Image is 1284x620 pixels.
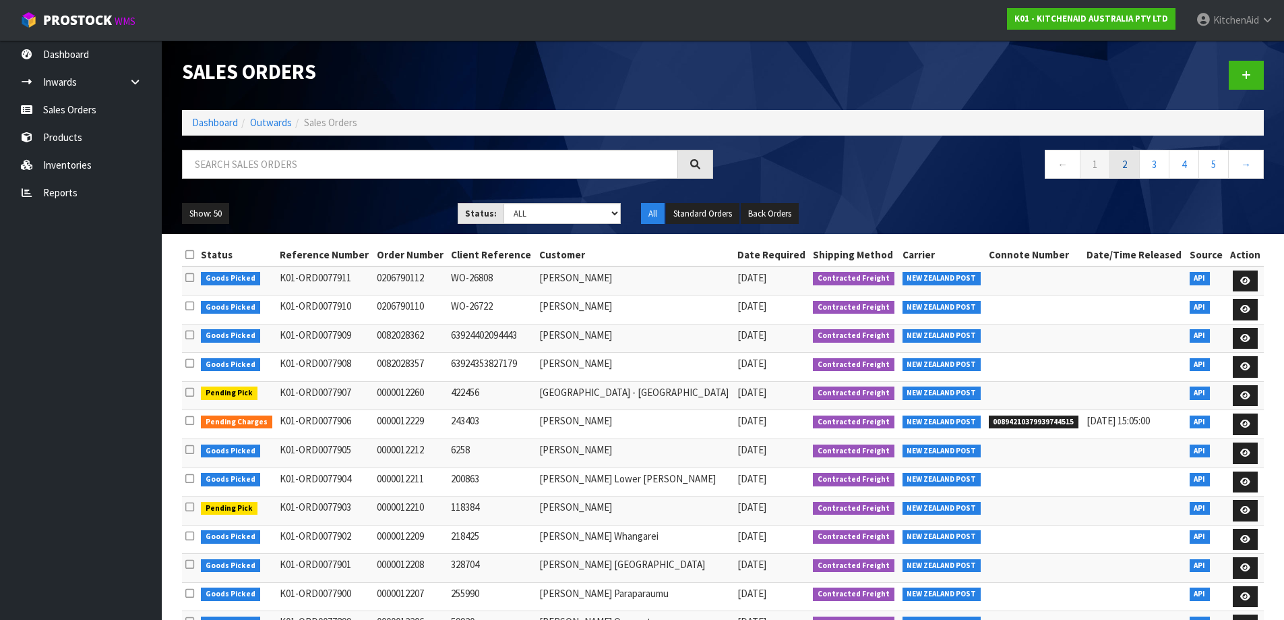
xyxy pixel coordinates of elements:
td: WO-26808 [448,266,536,295]
span: NEW ZEALAND POST [903,272,981,285]
span: Goods Picked [201,301,260,314]
td: [PERSON_NAME] [536,353,734,382]
span: NEW ZEALAND POST [903,559,981,573]
td: K01-ORD0077908 [276,353,373,382]
td: 243403 [448,410,536,439]
span: NEW ZEALAND POST [903,445,981,458]
a: → [1228,150,1264,179]
td: K01-ORD0077906 [276,410,373,439]
button: Show: 50 [182,203,229,225]
span: NEW ZEALAND POST [903,329,981,343]
th: Reference Number [276,244,373,266]
td: K01-ORD0077910 [276,295,373,325]
span: API [1190,358,1211,372]
span: API [1190,272,1211,285]
span: API [1190,559,1211,573]
span: [DATE] [737,530,766,542]
td: [PERSON_NAME] [536,410,734,439]
span: Contracted Freight [813,301,894,314]
span: [DATE] [737,501,766,513]
td: [PERSON_NAME] [GEOGRAPHIC_DATA] [536,554,734,583]
td: [PERSON_NAME] [536,439,734,468]
span: NEW ZEALAND POST [903,473,981,486]
span: [DATE] [737,357,766,370]
h1: Sales Orders [182,61,713,83]
td: [PERSON_NAME] [536,497,734,526]
span: Goods Picked [201,445,260,458]
td: 0000012207 [373,582,448,611]
span: Contracted Freight [813,445,894,458]
td: K01-ORD0077902 [276,525,373,554]
th: Date Required [734,244,809,266]
span: [DATE] [737,414,766,427]
td: 0082028357 [373,353,448,382]
td: K01-ORD0077909 [276,324,373,353]
span: NEW ZEALAND POST [903,502,981,515]
span: Goods Picked [201,358,260,372]
span: API [1190,329,1211,343]
td: 63924402094443 [448,324,536,353]
span: Contracted Freight [813,416,894,429]
span: Goods Picked [201,329,260,343]
td: [PERSON_NAME] Lower [PERSON_NAME] [536,468,734,497]
td: K01-ORD0077907 [276,381,373,410]
span: Contracted Freight [813,329,894,343]
a: 4 [1169,150,1199,179]
span: [DATE] [737,558,766,571]
span: KitchenAid [1213,13,1259,26]
span: Goods Picked [201,559,260,573]
span: Contracted Freight [813,358,894,372]
td: 328704 [448,554,536,583]
nav: Page navigation [733,150,1264,183]
th: Source [1186,244,1227,266]
td: 200863 [448,468,536,497]
span: Contracted Freight [813,502,894,515]
td: 0000012212 [373,439,448,468]
a: 3 [1139,150,1169,179]
span: [DATE] [737,329,766,341]
button: Standard Orders [666,203,739,225]
td: 0000012210 [373,497,448,526]
td: 0000012208 [373,554,448,583]
td: 6258 [448,439,536,468]
td: [GEOGRAPHIC_DATA] - [GEOGRAPHIC_DATA] [536,381,734,410]
span: API [1190,445,1211,458]
span: Goods Picked [201,530,260,544]
a: Dashboard [192,116,238,129]
td: 255990 [448,582,536,611]
a: 2 [1109,150,1140,179]
td: [PERSON_NAME] Paraparaumu [536,582,734,611]
th: Action [1226,244,1264,266]
span: API [1190,387,1211,400]
a: 1 [1080,150,1110,179]
th: Carrier [899,244,985,266]
span: API [1190,416,1211,429]
th: Date/Time Released [1083,244,1186,266]
th: Status [197,244,276,266]
td: K01-ORD0077911 [276,266,373,295]
span: Sales Orders [304,116,357,129]
span: 00894210379939744515 [989,416,1079,429]
td: 0000012209 [373,525,448,554]
span: [DATE] [737,472,766,485]
a: Outwards [250,116,292,129]
th: Order Number [373,244,448,266]
td: [PERSON_NAME] [536,324,734,353]
strong: Status: [465,208,497,219]
td: [PERSON_NAME] [536,266,734,295]
td: 422456 [448,381,536,410]
a: ← [1045,150,1080,179]
span: NEW ZEALAND POST [903,588,981,601]
td: 0082028362 [373,324,448,353]
th: Shipping Method [809,244,898,266]
td: 0000012229 [373,410,448,439]
span: [DATE] [737,443,766,456]
td: 63924353827179 [448,353,536,382]
span: NEW ZEALAND POST [903,530,981,544]
span: Contracted Freight [813,530,894,544]
span: NEW ZEALAND POST [903,387,981,400]
input: Search sales orders [182,150,678,179]
button: All [641,203,665,225]
span: Pending Charges [201,416,272,429]
img: cube-alt.png [20,11,37,28]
